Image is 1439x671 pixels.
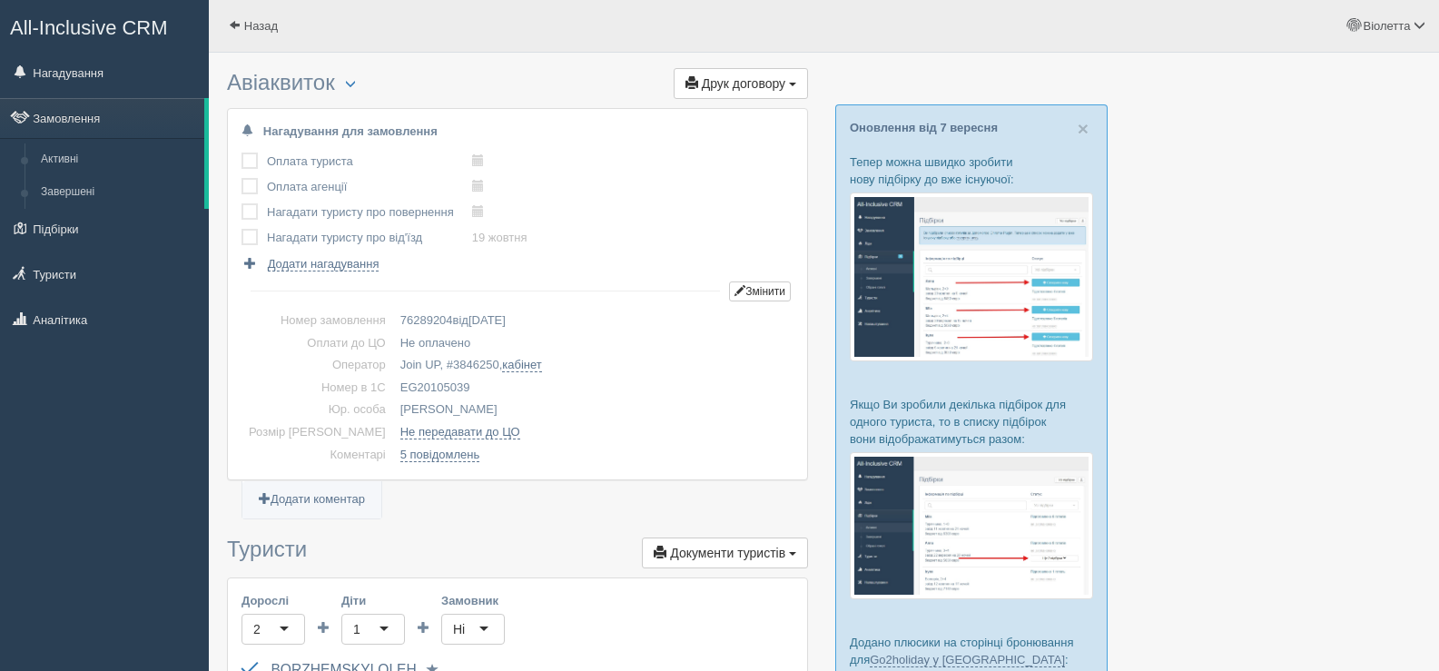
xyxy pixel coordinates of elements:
[441,592,505,609] label: Замовник
[341,592,405,609] label: Діти
[400,313,453,327] span: 76289204
[253,620,261,638] div: 2
[267,174,472,200] td: Оплата агенції
[400,425,520,439] a: Не передавати до ЦО
[850,396,1093,448] p: Якщо Ви зробили декілька підбірок для одного туриста, то в списку підбірок вони відображатимуться...
[468,313,506,327] span: [DATE]
[244,19,278,33] span: Назад
[393,377,793,400] td: EG20105039
[1078,119,1089,138] button: Close
[1363,19,1410,33] span: Віолетта
[267,200,472,225] td: Нагадати туристу про повернення
[729,281,791,301] button: Змінити
[10,16,168,39] span: All-Inclusive CRM
[268,257,379,271] span: Додати нагадування
[241,421,393,444] td: Розмір [PERSON_NAME]
[472,231,527,244] a: 19 жовтня
[502,358,541,372] a: кабінет
[674,68,808,99] button: Друк договору
[453,620,465,638] div: Ні
[393,354,793,377] td: Join UP, # ,
[33,143,204,176] a: Активні
[850,153,1093,188] p: Тепер можна швидко зробити нову підбірку до вже існуючої:
[241,354,393,377] td: Оператор
[263,124,438,138] b: Нагадування для замовлення
[1078,118,1089,139] span: ×
[453,358,499,371] span: 3846250
[242,481,381,518] a: Додати коментар
[241,444,393,467] td: Коментарі
[393,310,793,332] td: від
[850,121,998,134] a: Оновлення від 7 вересня
[241,332,393,355] td: Оплати до ЦО
[33,176,204,209] a: Завершені
[241,592,305,609] label: Дорослі
[702,76,785,91] span: Друк договору
[241,255,379,272] a: Додати нагадування
[267,149,472,174] td: Оплата туриста
[670,546,785,560] span: Документи туристів
[1,1,208,51] a: All-Inclusive CRM
[241,377,393,400] td: Номер в 1С
[850,452,1093,598] img: %D0%BF%D1%96%D0%B4%D0%B1%D1%96%D1%80%D0%BA%D0%B8-%D0%B3%D1%80%D1%83%D0%BF%D0%B0-%D1%81%D1%80%D0%B...
[870,653,1065,667] a: Go2holiday у [GEOGRAPHIC_DATA]
[642,538,808,568] button: Документи туристів
[393,399,793,421] td: [PERSON_NAME]
[227,538,808,568] h3: Туристи
[353,620,360,638] div: 1
[227,71,808,99] h3: Авіаквиток
[850,634,1093,668] p: Додано плюсики на сторінці бронювання для :
[400,448,479,462] a: 5 повідомлень
[267,225,472,251] td: Нагадати туристу про від'їзд
[393,332,793,355] td: Не оплачено
[241,399,393,421] td: Юр. особа
[850,192,1093,360] img: %D0%BF%D1%96%D0%B4%D0%B1%D1%96%D1%80%D0%BA%D0%B0-%D1%82%D1%83%D1%80%D0%B8%D1%81%D1%82%D1%83-%D1%8...
[241,310,393,332] td: Номер замовлення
